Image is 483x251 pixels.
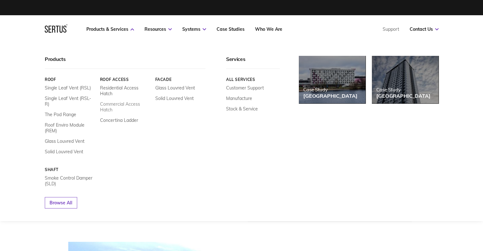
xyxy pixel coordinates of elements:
div: Services [226,56,280,69]
div: Products [45,56,205,69]
div: [GEOGRAPHIC_DATA] [376,93,430,99]
a: Solid Louvred Vent [45,149,83,155]
a: Case Study[GEOGRAPHIC_DATA] [372,56,439,103]
a: Case Studies [217,26,245,32]
a: Residential Access Hatch [100,85,150,96]
div: Case Study [303,87,357,93]
a: The Pod Range [45,112,76,117]
a: Customer Support [226,85,264,91]
a: Shaft [45,167,95,172]
a: Stock & Service [226,106,258,112]
div: [GEOGRAPHIC_DATA] [303,93,357,99]
a: Concertina Ladder [100,117,138,123]
a: Manufacture [226,96,252,101]
a: Glass Louvred Vent [45,138,84,144]
a: Facade [155,77,205,82]
a: Smoke Control Damper (SLD) [45,175,95,187]
a: Single Leaf Vent (RSL) [45,85,91,91]
a: Who We Are [255,26,282,32]
a: All services [226,77,280,82]
a: Glass Louvred Vent [155,85,195,91]
a: Roof Access [100,77,150,82]
a: Resources [144,26,172,32]
div: Case Study [376,87,430,93]
a: Contact Us [410,26,439,32]
a: Products & Services [86,26,134,32]
a: Support [383,26,399,32]
a: Systems [182,26,206,32]
iframe: Chat Widget [369,178,483,251]
a: Single Leaf Vent (RSL-R) [45,96,95,107]
a: Roof [45,77,95,82]
a: Solid Louvred Vent [155,96,193,101]
a: Case Study[GEOGRAPHIC_DATA] [299,56,366,103]
a: Roof Enviro Module (REM) [45,122,95,134]
a: Browse All [45,197,77,208]
a: Commercial Access Hatch [100,101,150,113]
